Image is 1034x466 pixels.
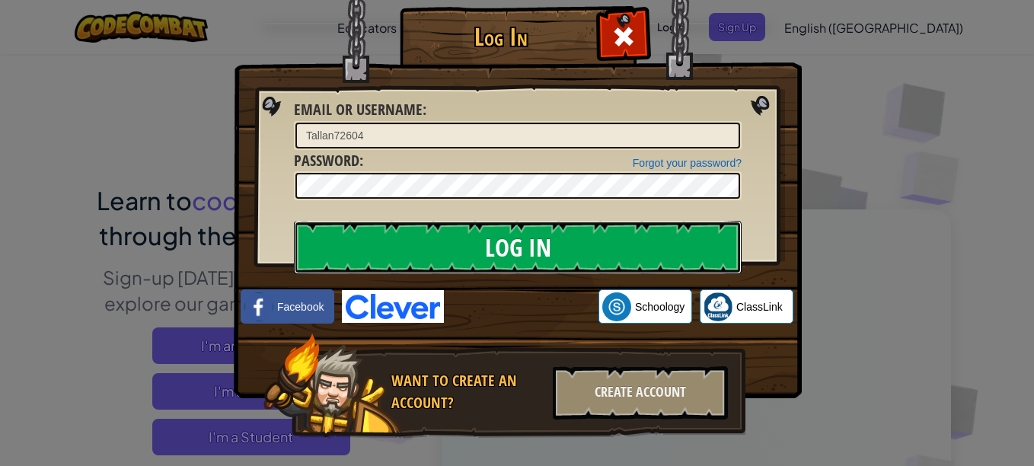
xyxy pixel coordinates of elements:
span: Schoology [635,299,685,314]
label: : [294,150,363,172]
img: classlink-logo-small.png [704,292,732,321]
span: ClassLink [736,299,783,314]
div: Create Account [553,366,728,420]
iframe: Sign in with Google Button [444,290,598,324]
img: schoology.png [602,292,631,321]
span: Facebook [277,299,324,314]
h1: Log In [404,24,598,50]
img: clever-logo-blue.png [342,290,444,323]
img: facebook_small.png [244,292,273,321]
a: Forgot your password? [633,157,742,169]
input: Log In [294,221,742,274]
span: Email or Username [294,99,423,120]
label: : [294,99,426,121]
span: Password [294,150,359,171]
div: Want to create an account? [391,370,544,413]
